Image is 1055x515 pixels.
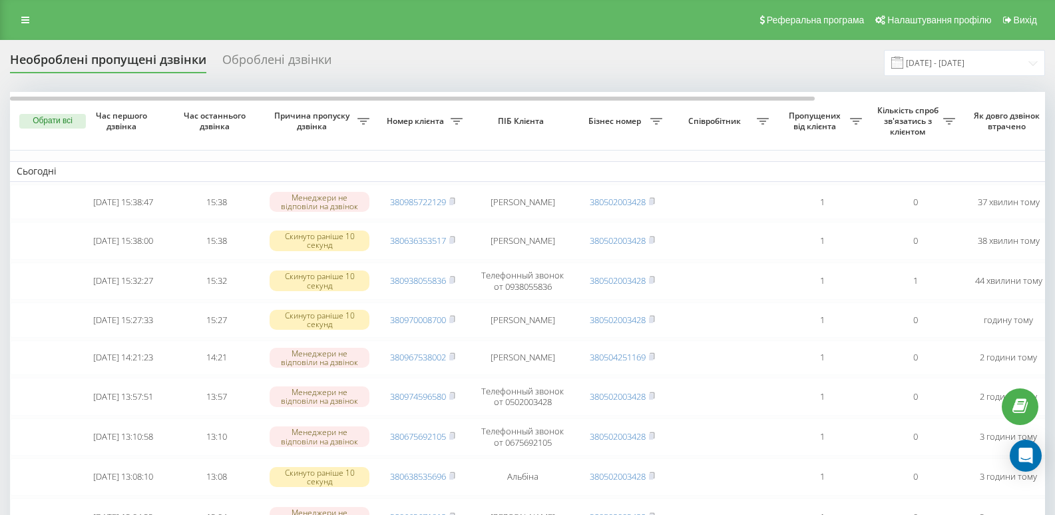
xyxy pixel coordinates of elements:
[77,340,170,376] td: [DATE] 14:21:23
[481,116,564,127] span: ПІБ Клієнта
[77,222,170,259] td: [DATE] 15:38:00
[170,222,263,259] td: 15:38
[170,185,263,220] td: 15:38
[869,262,962,300] td: 1
[775,458,869,496] td: 1
[270,467,369,487] div: Скинуто раніше 10 секунд
[270,231,369,251] div: Скинуто раніше 10 секунд
[775,185,869,220] td: 1
[869,185,962,220] td: 0
[775,418,869,456] td: 1
[469,222,576,259] td: [PERSON_NAME]
[869,418,962,456] td: 0
[180,111,252,131] span: Час останнього дзвінка
[270,111,357,131] span: Причина пропуску дзвінка
[590,430,646,442] a: 380502003428
[383,116,451,127] span: Номер клієнта
[77,418,170,456] td: [DATE] 13:10:58
[270,386,369,406] div: Менеджери не відповіли на дзвінок
[222,53,331,73] div: Оброблені дзвінки
[676,116,757,127] span: Співробітник
[590,470,646,482] a: 380502003428
[170,340,263,376] td: 14:21
[390,351,446,363] a: 380967538002
[87,111,159,131] span: Час першого дзвінка
[962,185,1055,220] td: 37 хвилин тому
[390,430,446,442] a: 380675692105
[469,185,576,220] td: [PERSON_NAME]
[972,111,1044,131] span: Як довго дзвінок втрачено
[77,185,170,220] td: [DATE] 15:38:47
[390,235,446,247] a: 380636353517
[390,390,446,402] a: 380974596580
[962,262,1055,300] td: 44 хвилини тому
[582,116,650,127] span: Бізнес номер
[469,302,576,338] td: [PERSON_NAME]
[590,196,646,208] a: 380502003428
[170,302,263,338] td: 15:27
[270,310,369,330] div: Скинуто раніше 10 секунд
[869,458,962,496] td: 0
[767,15,865,25] span: Реферальна програма
[962,302,1055,338] td: годину тому
[775,222,869,259] td: 1
[962,340,1055,376] td: 2 години тому
[270,192,369,212] div: Менеджери не відповіли на дзвінок
[170,262,263,300] td: 15:32
[390,274,446,286] a: 380938055836
[19,114,86,129] button: Обрати всі
[962,458,1055,496] td: 3 години тому
[390,314,446,326] a: 380970008700
[270,270,369,290] div: Скинуто раніше 10 секунд
[170,378,263,415] td: 13:57
[962,418,1055,456] td: 3 години тому
[775,262,869,300] td: 1
[782,111,850,131] span: Пропущених від клієнта
[775,340,869,376] td: 1
[469,262,576,300] td: Телефонный звонок от 0938055836
[590,351,646,363] a: 380504251169
[869,340,962,376] td: 0
[775,378,869,415] td: 1
[869,378,962,415] td: 0
[875,105,943,137] span: Кількість спроб зв'язатись з клієнтом
[590,314,646,326] a: 380502003428
[469,378,576,415] td: Телефонный звонок от 0502003428
[962,222,1055,259] td: 38 хвилин тому
[77,378,170,415] td: [DATE] 13:57:51
[77,302,170,338] td: [DATE] 15:27:33
[775,302,869,338] td: 1
[390,470,446,482] a: 380638535696
[270,426,369,446] div: Менеджери не відповіли на дзвінок
[1010,440,1042,472] div: Open Intercom Messenger
[887,15,991,25] span: Налаштування профілю
[590,235,646,247] a: 380502003428
[1014,15,1037,25] span: Вихід
[469,418,576,456] td: Телефонный звонок от 0675692105
[170,418,263,456] td: 13:10
[469,340,576,376] td: [PERSON_NAME]
[77,458,170,496] td: [DATE] 13:08:10
[869,222,962,259] td: 0
[390,196,446,208] a: 380985722129
[270,348,369,368] div: Менеджери не відповіли на дзвінок
[590,390,646,402] a: 380502003428
[869,302,962,338] td: 0
[469,458,576,496] td: Альбіна
[170,458,263,496] td: 13:08
[77,262,170,300] td: [DATE] 15:32:27
[962,378,1055,415] td: 2 години тому
[10,53,206,73] div: Необроблені пропущені дзвінки
[590,274,646,286] a: 380502003428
